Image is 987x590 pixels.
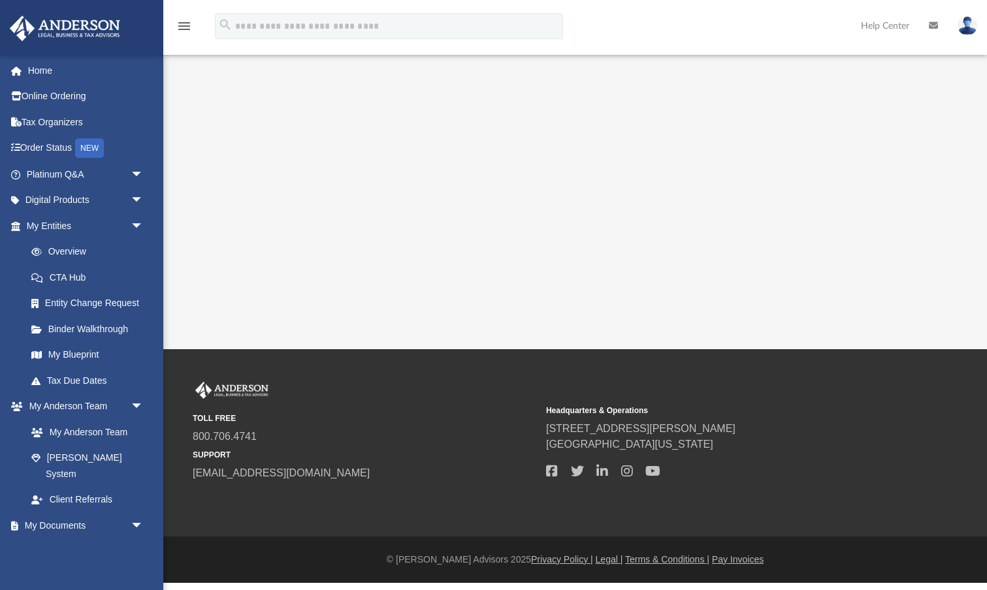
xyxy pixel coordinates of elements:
i: menu [176,18,192,34]
a: Pay Invoices [712,554,764,565]
a: CTA Hub [18,264,163,290]
span: arrow_drop_down [131,213,157,240]
a: Online Ordering [9,84,163,110]
a: Order StatusNEW [9,135,163,162]
small: SUPPORT [193,449,537,461]
a: [GEOGRAPHIC_DATA][US_STATE] [546,439,713,450]
a: 800.706.4741 [193,431,257,442]
a: My Anderson Teamarrow_drop_down [9,394,157,420]
a: My Blueprint [18,342,157,368]
span: arrow_drop_down [131,512,157,539]
img: Anderson Advisors Platinum Portal [193,382,271,399]
span: arrow_drop_down [131,187,157,214]
a: Digital Productsarrow_drop_down [9,187,163,213]
div: © [PERSON_NAME] Advisors 2025 [163,553,987,567]
a: My Entitiesarrow_drop_down [9,213,163,239]
a: Privacy Policy | [531,554,593,565]
a: My Anderson Team [18,419,150,445]
a: Overview [18,239,163,265]
a: Tax Due Dates [18,367,163,394]
div: NEW [75,138,104,158]
span: arrow_drop_down [131,394,157,420]
img: Anderson Advisors Platinum Portal [6,16,124,41]
small: TOLL FREE [193,412,537,424]
a: Legal | [596,554,623,565]
a: [EMAIL_ADDRESS][DOMAIN_NAME] [193,467,370,478]
a: Box [18,538,150,565]
a: Binder Walkthrough [18,316,163,342]
a: menu [176,25,192,34]
i: search [218,18,233,32]
img: User Pic [958,16,977,35]
a: Client Referrals [18,487,157,513]
a: Entity Change Request [18,290,163,317]
a: Terms & Conditions | [625,554,709,565]
span: arrow_drop_down [131,161,157,188]
a: My Documentsarrow_drop_down [9,512,157,538]
small: Headquarters & Operations [546,405,890,416]
a: Tax Organizers [9,109,163,135]
a: [STREET_ADDRESS][PERSON_NAME] [546,423,736,434]
a: Platinum Q&Aarrow_drop_down [9,161,163,187]
a: Home [9,57,163,84]
a: [PERSON_NAME] System [18,445,157,487]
